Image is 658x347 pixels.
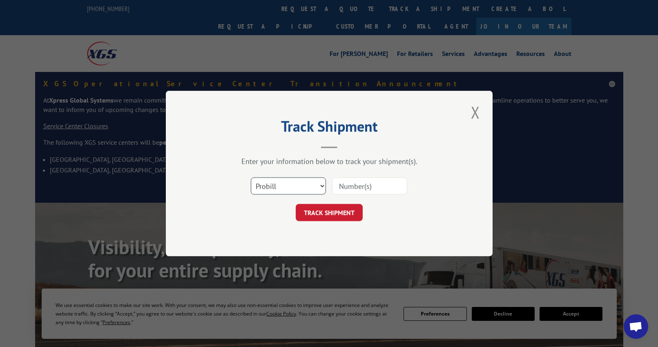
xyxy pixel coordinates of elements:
[296,204,363,221] button: TRACK SHIPMENT
[332,177,407,195] input: Number(s)
[207,121,452,136] h2: Track Shipment
[207,157,452,166] div: Enter your information below to track your shipment(s).
[624,314,648,339] a: Open chat
[468,101,482,123] button: Close modal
